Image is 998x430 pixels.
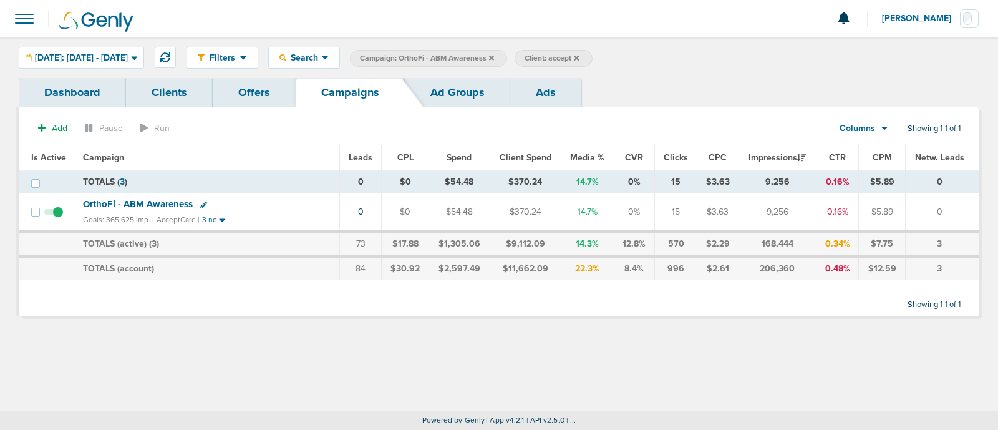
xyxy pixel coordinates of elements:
[500,152,551,163] span: Client Spend
[31,152,66,163] span: Is Active
[614,170,655,193] td: 0%
[35,54,128,62] span: [DATE]: [DATE] - [DATE]
[429,257,490,280] td: $2,597.49
[816,193,859,232] td: 0.16%
[873,152,892,163] span: CPM
[340,170,382,193] td: 0
[748,152,806,163] span: Impressions
[202,215,216,225] small: 3 nc
[490,232,561,257] td: $9,112.09
[83,152,124,163] span: Campaign
[905,257,979,280] td: 3
[905,232,979,257] td: 3
[447,152,472,163] span: Spend
[526,416,564,424] span: | API v2.5.0
[490,193,561,232] td: $370.24
[83,198,193,210] span: OrthoFi - ABM Awareness
[859,170,905,193] td: $5.89
[859,193,905,232] td: $5.89
[561,193,614,232] td: 14.7%
[614,232,655,257] td: 12.8%
[381,257,429,280] td: $30.92
[840,122,875,135] span: Columns
[490,257,561,280] td: $11,662.09
[340,232,382,257] td: 73
[349,152,372,163] span: Leads
[157,215,200,224] small: AcceptCare |
[490,170,561,193] td: $370.24
[296,78,405,107] a: Campaigns
[59,12,133,32] img: Genly
[697,232,739,257] td: $2.29
[75,257,340,280] td: TOTALS (account)
[882,14,960,23] span: [PERSON_NAME]
[120,177,125,187] span: 3
[205,52,240,63] span: Filters
[286,52,322,63] span: Search
[213,78,296,107] a: Offers
[561,257,614,280] td: 22.3%
[340,257,382,280] td: 84
[358,207,364,217] a: 0
[859,257,905,280] td: $12.59
[570,152,604,163] span: Media %
[614,193,655,232] td: 0%
[429,232,490,257] td: $1,305.06
[739,170,816,193] td: 9,256
[561,232,614,257] td: 14.3%
[83,215,154,225] small: Goals: 365,625 imp. |
[908,124,961,134] span: Showing 1-1 of 1
[405,78,510,107] a: Ad Groups
[739,257,816,280] td: 206,360
[19,78,126,107] a: Dashboard
[381,232,429,257] td: $17.88
[561,170,614,193] td: 14.7%
[816,170,859,193] td: 0.16%
[75,232,340,257] td: TOTALS (active) ( )
[429,170,490,193] td: $54.48
[859,232,905,257] td: $7.75
[905,193,979,232] td: 0
[905,170,979,193] td: 0
[510,78,581,107] a: Ads
[525,53,579,64] span: Client: accept
[915,152,964,163] span: Netw. Leads
[381,193,429,232] td: $0
[397,152,414,163] span: CPL
[739,232,816,257] td: 168,444
[381,170,429,193] td: $0
[566,416,576,424] span: | ...
[697,257,739,280] td: $2.61
[908,300,961,310] span: Showing 1-1 of 1
[664,152,688,163] span: Clicks
[360,53,494,64] span: Campaign: OrthoFi - ABM Awareness
[31,119,74,137] button: Add
[697,193,739,232] td: $3.63
[126,78,213,107] a: Clients
[655,257,697,280] td: 996
[816,257,859,280] td: 0.48%
[829,152,846,163] span: CTR
[816,232,859,257] td: 0.34%
[625,152,643,163] span: CVR
[486,416,524,424] span: | App v4.2.1
[655,193,697,232] td: 15
[709,152,727,163] span: CPC
[75,170,340,193] td: TOTALS ( )
[739,193,816,232] td: 9,256
[429,193,490,232] td: $54.48
[697,170,739,193] td: $3.63
[614,257,655,280] td: 8.4%
[52,123,67,134] span: Add
[655,232,697,257] td: 570
[655,170,697,193] td: 15
[152,238,157,249] span: 3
